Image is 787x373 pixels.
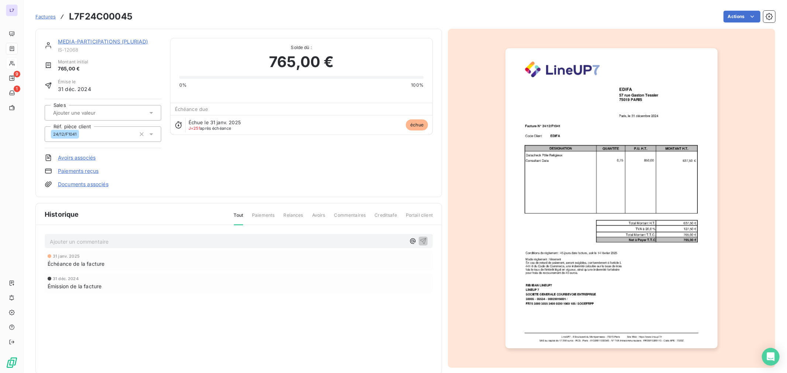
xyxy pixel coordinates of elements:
[762,348,780,366] div: Open Intercom Messenger
[406,212,433,224] span: Portail client
[48,282,101,290] span: Émission de la facture
[724,11,760,22] button: Actions
[58,79,91,85] span: Émise le
[14,86,20,92] span: 1
[334,212,366,224] span: Commentaires
[234,212,244,225] span: Tout
[283,212,303,224] span: Relances
[189,126,200,131] span: J+251
[53,132,77,136] span: 24/12/F1041
[58,181,108,188] a: Documents associés
[411,82,424,88] span: 100%
[35,13,56,20] a: Factures
[53,254,80,258] span: 31 janv. 2025
[374,212,397,224] span: Creditsafe
[58,154,96,161] a: Avoirs associés
[69,10,132,23] h3: L7F24C00045
[53,276,79,281] span: 31 déc. 2024
[58,65,88,73] span: 765,00 €
[6,4,18,16] div: L7
[58,38,148,45] a: MEDIA-PARTICIPATIONS (PLURIAD)
[58,59,88,65] span: Montant initial
[179,44,424,51] span: Solde dû :
[252,212,275,224] span: Paiements
[179,82,187,88] span: 0%
[269,51,334,73] span: 765,00 €
[312,212,325,224] span: Avoirs
[52,109,127,116] input: Ajouter une valeur
[14,71,20,77] span: 9
[35,14,56,20] span: Factures
[175,106,208,112] span: Échéance due
[58,167,99,175] a: Paiements reçus
[406,119,428,130] span: échue
[6,357,18,369] img: Logo LeanPay
[58,47,161,53] span: IS-12068
[189,126,231,130] span: après échéance
[58,85,91,93] span: 31 déc. 2024
[48,260,104,268] span: Échéance de la facture
[189,119,241,125] span: Échue le 31 janv. 2025
[45,209,79,219] span: Historique
[505,48,718,348] img: invoice_thumbnail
